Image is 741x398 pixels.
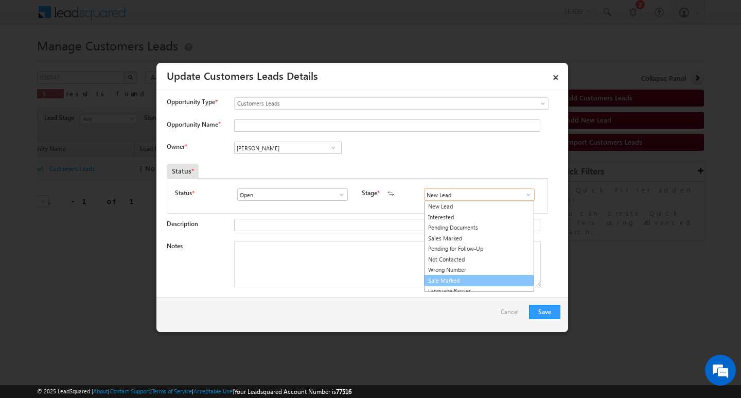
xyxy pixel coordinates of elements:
[167,68,318,82] a: Update Customers Leads Details
[235,99,506,108] span: Customers Leads
[167,164,199,178] div: Status
[169,5,193,30] div: Minimize live chat window
[424,188,535,201] input: Type to Search
[425,201,534,212] a: New Lead
[93,388,108,394] a: About
[13,95,188,308] textarea: Type your message and click 'Submit'
[425,265,534,275] a: Wrong Number
[167,97,215,107] span: Opportunity Type
[425,286,534,297] a: Language Barrier
[237,188,348,201] input: Type to Search
[362,188,377,198] label: Stage
[17,54,43,67] img: d_60004797649_company_0_60004797649
[234,97,549,110] a: Customers Leads
[336,388,351,395] span: 77516
[501,305,524,324] a: Cancel
[519,189,532,200] a: Show All Items
[37,387,351,396] span: © 2025 LeadSquared | | | | |
[167,242,183,250] label: Notes
[234,142,342,154] input: Type to Search
[529,305,560,319] button: Save
[425,212,534,223] a: Interested
[425,244,534,254] a: Pending for Follow-Up
[425,222,534,233] a: Pending Documents
[54,54,173,67] div: Leave a message
[110,388,150,394] a: Contact Support
[547,66,564,84] a: ×
[425,233,534,244] a: Sales Marked
[327,143,340,153] a: Show All Items
[152,388,192,394] a: Terms of Service
[167,143,187,150] label: Owner
[175,188,192,198] label: Status
[425,254,534,265] a: Not Contacted
[424,275,534,287] a: Sale Marked
[167,220,198,228] label: Description
[193,388,233,394] a: Acceptable Use
[151,317,187,331] em: Submit
[167,120,220,128] label: Opportunity Name
[234,388,351,395] span: Your Leadsquared Account Number is
[332,189,345,200] a: Show All Items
